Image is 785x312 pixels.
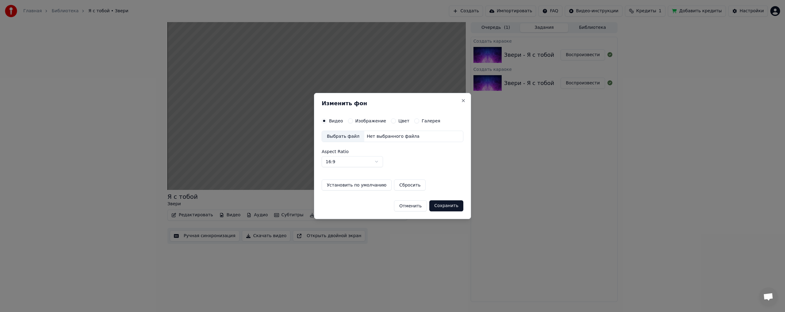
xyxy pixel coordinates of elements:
label: Цвет [398,119,409,123]
label: Галерея [422,119,440,123]
button: Установить по умолчанию [322,179,392,191]
div: Выбрать файл [322,131,364,142]
button: Отменить [394,200,427,211]
div: Нет выбранного файла [364,133,422,140]
h2: Изменить фон [322,101,463,106]
label: Видео [329,119,343,123]
label: Aspect Ratio [322,149,463,154]
button: Сбросить [394,179,426,191]
button: Сохранить [429,200,463,211]
label: Изображение [355,119,386,123]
